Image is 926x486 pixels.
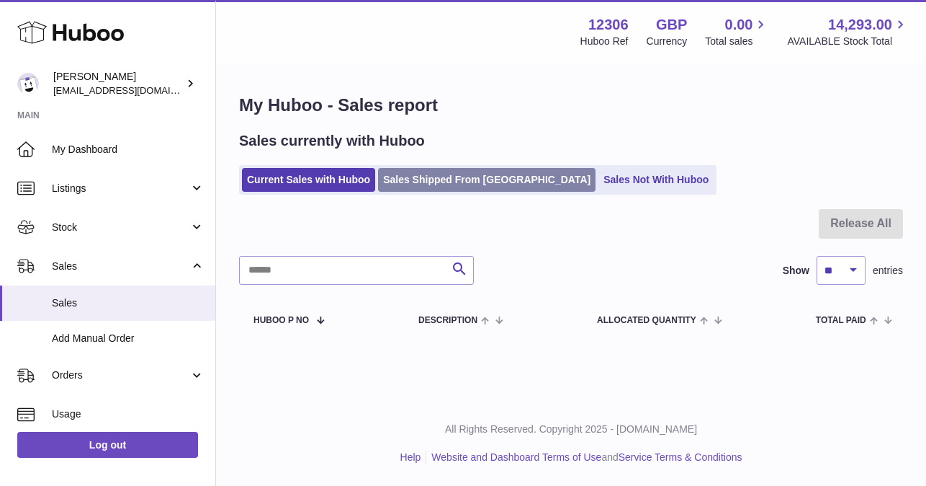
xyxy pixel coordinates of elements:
[17,432,198,458] a: Log out
[52,260,189,273] span: Sales
[619,451,742,463] a: Service Terms & Conditions
[705,15,769,48] a: 0.00 Total sales
[400,451,421,463] a: Help
[52,182,189,195] span: Listings
[53,84,212,96] span: [EMAIL_ADDRESS][DOMAIN_NAME]
[239,131,425,151] h2: Sales currently with Huboo
[52,368,189,382] span: Orders
[239,94,903,117] h1: My Huboo - Sales report
[787,35,909,48] span: AVAILABLE Stock Total
[17,73,39,94] img: hello@otect.co
[656,15,687,35] strong: GBP
[378,168,595,192] a: Sales Shipped From [GEOGRAPHIC_DATA]
[228,423,914,436] p: All Rights Reserved. Copyright 2025 - [DOMAIN_NAME]
[431,451,601,463] a: Website and Dashboard Terms of Use
[816,316,866,325] span: Total paid
[580,35,629,48] div: Huboo Ref
[253,316,309,325] span: Huboo P no
[783,264,809,278] label: Show
[725,15,753,35] span: 0.00
[242,168,375,192] a: Current Sales with Huboo
[426,451,742,464] li: and
[418,316,477,325] span: Description
[52,143,204,156] span: My Dashboard
[705,35,769,48] span: Total sales
[52,296,204,310] span: Sales
[52,221,189,234] span: Stock
[53,70,183,97] div: [PERSON_NAME]
[787,15,909,48] a: 14,293.00 AVAILABLE Stock Total
[52,332,204,345] span: Add Manual Order
[597,316,696,325] span: ALLOCATED Quantity
[873,264,903,278] span: entries
[52,407,204,421] span: Usage
[598,168,714,192] a: Sales Not With Huboo
[647,35,688,48] div: Currency
[828,15,892,35] span: 14,293.00
[588,15,629,35] strong: 12306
